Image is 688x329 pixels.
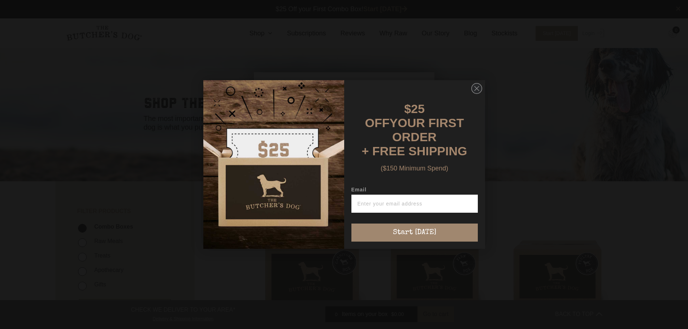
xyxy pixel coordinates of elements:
span: YOUR FIRST ORDER + FREE SHIPPING [362,116,467,158]
label: Email [351,187,478,195]
span: $25 OFF [365,102,425,130]
input: Enter your email address [351,195,478,213]
span: ($150 Minimum Spend) [381,165,448,172]
button: Close dialog [471,83,482,94]
img: d0d537dc-5429-4832-8318-9955428ea0a1.jpeg [203,80,344,249]
button: Start [DATE] [351,224,478,242]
